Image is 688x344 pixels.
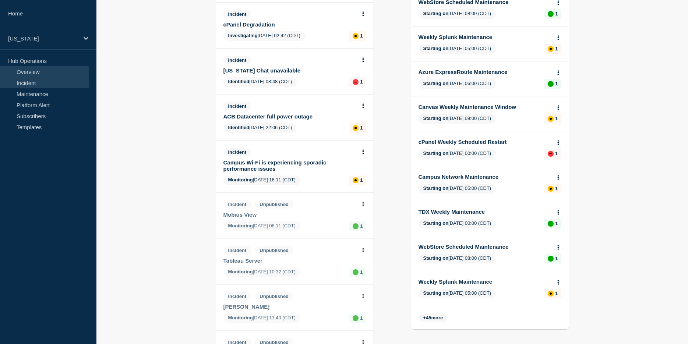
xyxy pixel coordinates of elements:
[555,291,558,296] p: 1
[419,44,496,54] span: [DATE] 05:00 (CDT)
[423,185,449,191] span: Starting on
[419,104,551,110] a: Canvas Weekly Maintenance Window
[223,123,297,133] span: [DATE] 22:06 (CDT)
[223,67,356,74] a: [US_STATE] Chat unavailable
[555,46,558,52] p: 1
[423,220,449,226] span: Starting on
[360,79,363,85] p: 1
[548,221,554,227] div: up
[419,254,496,263] span: [DATE] 08:00 (CDT)
[419,149,496,159] span: [DATE] 00:00 (CDT)
[353,125,359,131] div: affected
[419,184,496,194] span: [DATE] 05:00 (CDT)
[555,116,558,121] p: 1
[419,79,496,89] span: [DATE] 06:00 (CDT)
[555,256,558,261] p: 1
[419,174,551,180] a: Campus Network Maintenance
[223,21,356,28] a: cPanel Degradation
[223,200,251,209] span: Incident
[228,79,250,84] span: Identified
[353,223,359,229] div: up
[223,102,251,110] span: Incident
[353,269,359,275] div: up
[548,116,554,122] div: affected
[223,292,251,301] span: Incident
[353,315,359,321] div: up
[223,56,251,64] span: Incident
[223,148,251,156] span: Incident
[419,69,551,75] a: Azure ExpressRoute Maintenance
[423,46,449,51] span: Starting on
[555,151,558,156] p: 1
[360,223,363,229] p: 1
[423,11,449,16] span: Starting on
[426,315,431,320] span: 45
[360,125,363,131] p: 1
[548,81,554,87] div: up
[223,77,297,87] span: [DATE] 08:48 (CDT)
[223,175,300,185] span: [DATE] 16:11 (CDT)
[555,221,558,226] p: 1
[228,125,250,130] span: Identified
[223,212,356,218] a: Mobius View
[423,255,449,261] span: Starting on
[419,139,551,145] a: cPanel Weekly Scheduled Restart
[223,31,305,41] span: [DATE] 02:42 (CDT)
[223,313,300,323] span: [DATE] 11:40 (CDT)
[353,177,359,183] div: affected
[548,291,554,297] div: affected
[353,79,359,85] div: down
[548,186,554,192] div: affected
[223,221,300,231] span: [DATE] 06:11 (CDT)
[360,269,363,275] p: 1
[419,34,551,40] a: Weekly Splunk Maintenance
[419,289,496,298] span: [DATE] 05:00 (CDT)
[419,219,496,228] span: [DATE] 00:00 (CDT)
[555,186,558,191] p: 1
[228,315,253,320] span: Monitoring
[419,313,448,322] span: + more
[423,81,449,86] span: Starting on
[555,11,558,17] p: 1
[223,304,356,310] a: [PERSON_NAME]
[548,256,554,262] div: up
[223,113,356,120] a: ACB Datacenter full power outage
[419,244,551,250] a: WebStore Scheduled Maintenance
[423,150,449,156] span: Starting on
[223,258,356,264] a: Tableau Server
[223,246,251,255] span: Incident
[255,292,293,301] span: Unpublished
[223,159,356,172] a: Campus Wi-Fi is experiencing sporadic performance issues
[228,33,258,38] span: Investigating
[555,81,558,86] p: 1
[360,177,363,183] p: 1
[360,33,363,39] p: 1
[419,209,551,215] a: TDX Weekly Maintenance
[228,177,253,182] span: Monitoring
[419,114,496,124] span: [DATE] 09:00 (CDT)
[255,200,293,209] span: Unpublished
[419,279,551,285] a: Weekly Splunk Maintenance
[360,315,363,321] p: 1
[223,267,300,277] span: [DATE] 10:32 (CDT)
[423,290,449,296] span: Starting on
[255,246,293,255] span: Unpublished
[423,116,449,121] span: Starting on
[228,223,253,228] span: Monitoring
[548,151,554,157] div: down
[223,10,251,18] span: Incident
[228,269,253,274] span: Monitoring
[419,9,496,19] span: [DATE] 08:00 (CDT)
[548,11,554,17] div: up
[353,33,359,39] div: affected
[8,35,79,42] p: [US_STATE]
[548,46,554,52] div: affected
